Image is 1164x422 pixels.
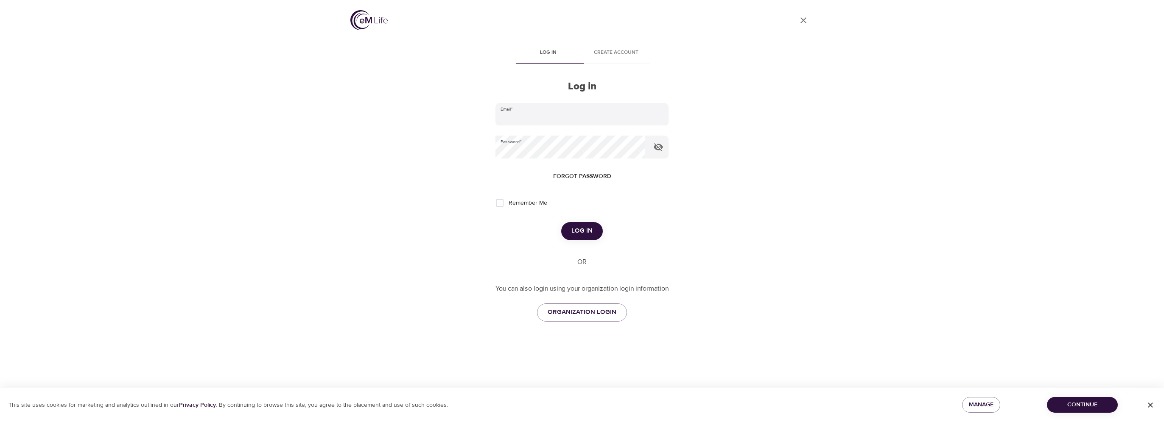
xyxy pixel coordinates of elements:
span: Create account [587,48,645,57]
div: OR [574,257,590,267]
div: disabled tabs example [495,43,669,64]
button: Forgot password [550,169,615,184]
button: Log in [561,222,603,240]
span: ORGANIZATION LOGIN [548,307,616,318]
img: logo [350,10,388,30]
span: Remember Me [509,199,547,208]
button: Manage [962,397,1000,413]
a: Privacy Policy [179,401,216,409]
span: Manage [969,400,993,410]
h2: Log in [495,81,669,93]
span: Log in [519,48,577,57]
span: Log in [571,225,593,236]
span: Forgot password [553,171,611,182]
a: close [793,10,814,31]
button: Continue [1047,397,1118,413]
p: You can also login using your organization login information [495,284,669,294]
a: ORGANIZATION LOGIN [537,303,627,321]
span: Continue [1054,400,1111,410]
